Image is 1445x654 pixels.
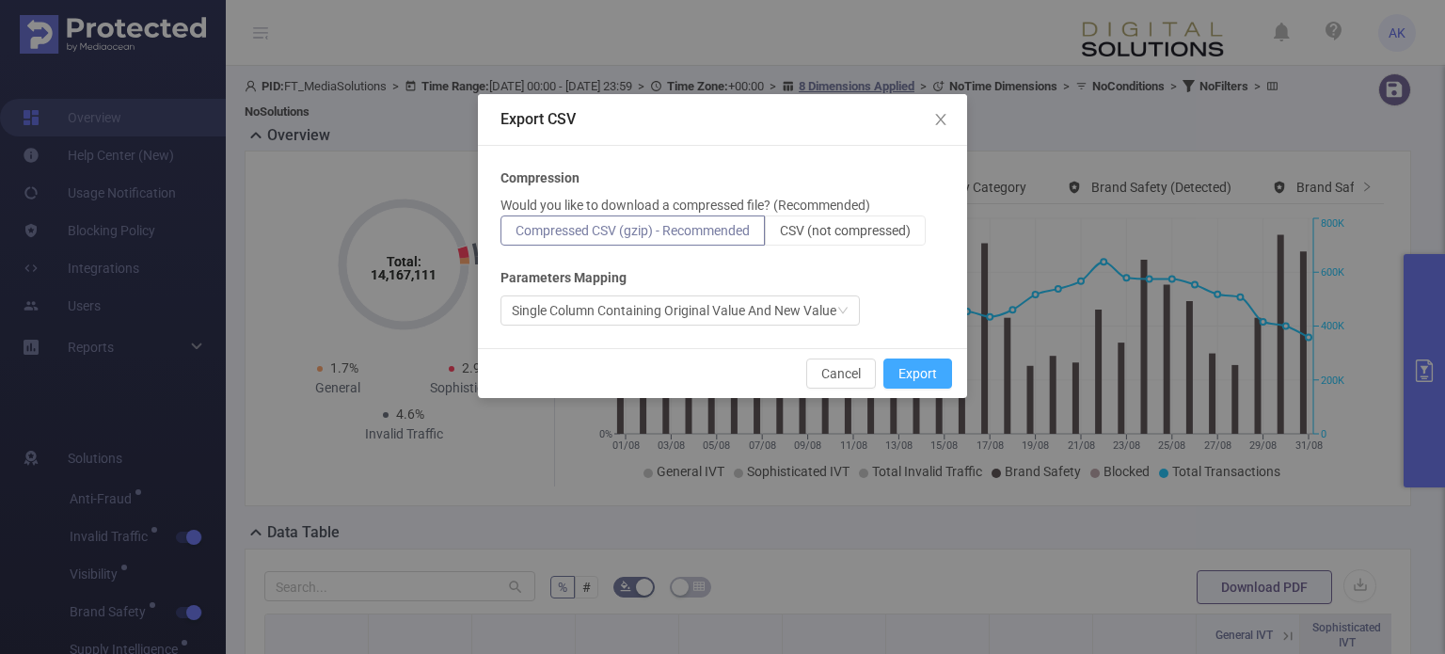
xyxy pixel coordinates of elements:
b: Compression [500,168,580,188]
p: Would you like to download a compressed file? (Recommended) [500,196,870,215]
button: Close [914,94,967,147]
span: CSV (not compressed) [780,223,911,238]
div: Single Column Containing Original Value And New Value [512,296,836,325]
span: Compressed CSV (gzip) - Recommended [516,223,750,238]
button: Cancel [806,359,876,389]
button: Export [883,359,952,389]
i: icon: close [933,112,948,127]
div: Export CSV [500,109,945,130]
b: Parameters Mapping [500,268,627,288]
i: icon: down [837,305,849,318]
